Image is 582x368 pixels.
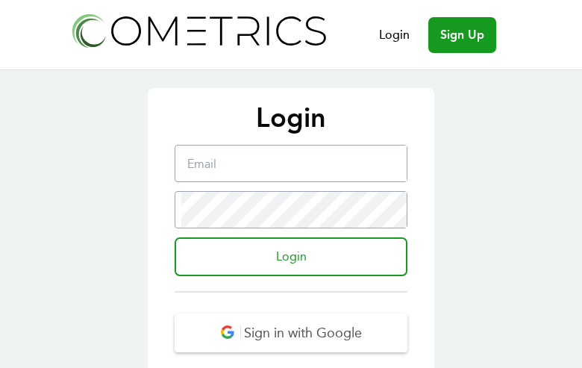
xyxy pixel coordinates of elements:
input: Email [181,146,407,181]
input: Login [175,237,407,276]
img: Cometrics logo [68,9,329,52]
p: Login [163,103,419,133]
a: Login [379,26,410,44]
a: Sign Up [428,17,496,53]
button: Sign in with Google [175,314,407,352]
